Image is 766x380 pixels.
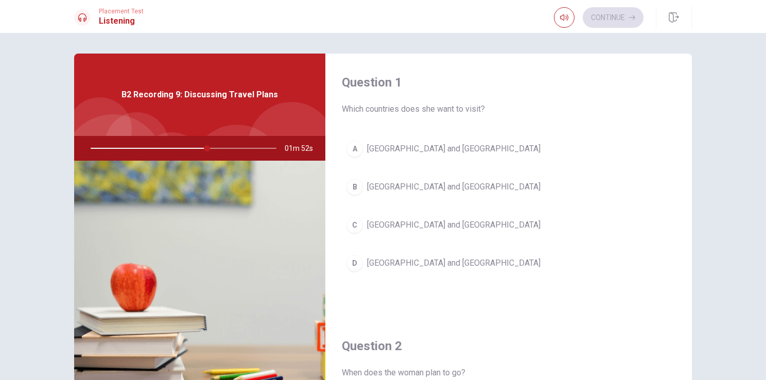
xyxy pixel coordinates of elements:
[346,255,363,271] div: D
[367,257,541,269] span: [GEOGRAPHIC_DATA] and [GEOGRAPHIC_DATA]
[342,250,675,276] button: D[GEOGRAPHIC_DATA] and [GEOGRAPHIC_DATA]
[99,8,144,15] span: Placement Test
[342,74,675,91] h4: Question 1
[367,143,541,155] span: [GEOGRAPHIC_DATA] and [GEOGRAPHIC_DATA]
[342,367,675,379] span: When does the woman plan to go?
[346,217,363,233] div: C
[346,179,363,195] div: B
[367,219,541,231] span: [GEOGRAPHIC_DATA] and [GEOGRAPHIC_DATA]
[99,15,144,27] h1: Listening
[285,136,321,161] span: 01m 52s
[342,174,675,200] button: B[GEOGRAPHIC_DATA] and [GEOGRAPHIC_DATA]
[121,89,278,101] span: B2 Recording 9: Discussing Travel Plans
[342,212,675,238] button: C[GEOGRAPHIC_DATA] and [GEOGRAPHIC_DATA]
[342,338,675,354] h4: Question 2
[367,181,541,193] span: [GEOGRAPHIC_DATA] and [GEOGRAPHIC_DATA]
[346,141,363,157] div: A
[342,136,675,162] button: A[GEOGRAPHIC_DATA] and [GEOGRAPHIC_DATA]
[342,103,675,115] span: Which countries does she want to visit?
